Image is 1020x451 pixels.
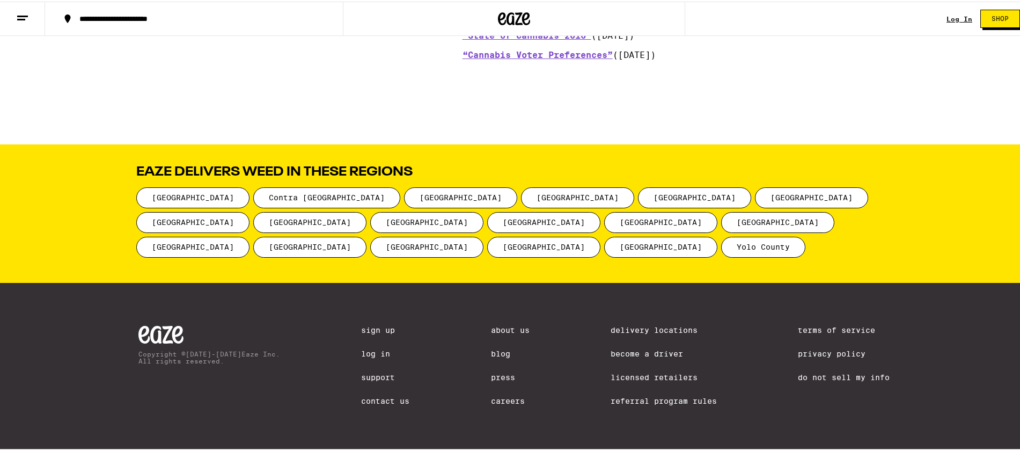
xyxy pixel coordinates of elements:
a: [GEOGRAPHIC_DATA] [370,241,487,250]
h2: Eaze delivers weed in these regions [136,164,892,177]
span: Contra [GEOGRAPHIC_DATA] [253,186,400,207]
span: [GEOGRAPHIC_DATA] [638,186,751,207]
a: Licensed Retailers [611,372,717,380]
p: Copyright © [DATE]-[DATE] Eaze Inc. All rights reserved. [138,349,280,363]
span: [GEOGRAPHIC_DATA] [370,210,483,231]
a: Log In [946,14,972,21]
a: [GEOGRAPHIC_DATA] [370,216,487,225]
a: Privacy Policy [798,348,890,357]
a: [GEOGRAPHIC_DATA] [487,216,604,225]
a: Delivery Locations [611,324,717,333]
a: [GEOGRAPHIC_DATA] [404,192,521,200]
span: [GEOGRAPHIC_DATA] [253,210,366,231]
a: Become a Driver [611,348,717,357]
a: [GEOGRAPHIC_DATA] [253,241,370,250]
a: [GEOGRAPHIC_DATA] [136,241,253,250]
a: [GEOGRAPHIC_DATA] [253,216,370,225]
a: [GEOGRAPHIC_DATA] [721,216,838,225]
span: [GEOGRAPHIC_DATA] [487,210,600,231]
span: [GEOGRAPHIC_DATA] [755,186,868,207]
span: [GEOGRAPHIC_DATA] [136,210,250,231]
span: [GEOGRAPHIC_DATA] [370,235,483,256]
span: [GEOGRAPHIC_DATA] [253,235,366,256]
a: [GEOGRAPHIC_DATA] [604,216,721,225]
span: [GEOGRAPHIC_DATA] [404,186,517,207]
a: [GEOGRAPHIC_DATA] [136,192,253,200]
a: [GEOGRAPHIC_DATA] [755,192,872,200]
a: Press [491,372,530,380]
a: “Cannabis Voter Preferences” [463,48,613,59]
span: [GEOGRAPHIC_DATA] [604,210,717,231]
a: Contact Us [361,395,409,404]
a: [GEOGRAPHIC_DATA] [487,241,604,250]
a: Support [361,372,409,380]
a: Referral Program Rules [611,395,717,404]
a: About Us [491,324,530,333]
a: Yolo County [721,241,809,250]
a: Terms of Service [798,324,890,333]
a: [GEOGRAPHIC_DATA] [604,241,721,250]
a: Log In [361,348,409,357]
span: [GEOGRAPHIC_DATA] [136,186,250,207]
a: Blog [491,348,530,357]
span: [GEOGRAPHIC_DATA] [721,210,834,231]
a: Careers [491,395,530,404]
span: [GEOGRAPHIC_DATA] [487,235,600,256]
span: Shop [992,14,1009,20]
a: Do Not Sell My Info [798,372,890,380]
button: Shop [980,8,1020,26]
span: Yolo County [721,235,805,256]
span: [GEOGRAPHIC_DATA] [604,235,717,256]
span: [GEOGRAPHIC_DATA] [136,235,250,256]
span: [GEOGRAPHIC_DATA] [521,186,634,207]
a: Sign Up [361,324,409,333]
span: Hi. Need any help? [6,8,77,16]
a: [GEOGRAPHIC_DATA] [638,192,755,200]
p: ([DATE]) [463,48,885,59]
a: [GEOGRAPHIC_DATA] [136,216,253,225]
a: Contra [GEOGRAPHIC_DATA] [253,192,404,200]
a: [GEOGRAPHIC_DATA] [521,192,638,200]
